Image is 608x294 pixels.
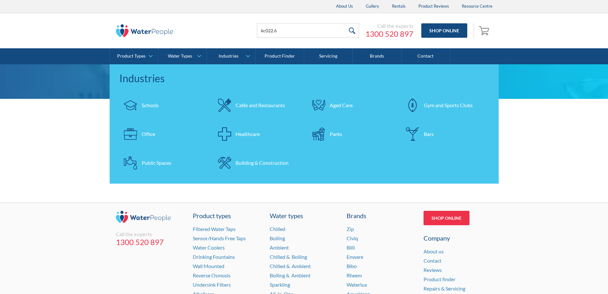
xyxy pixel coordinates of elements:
[424,285,465,291] a: Repairs & Servicing
[119,152,207,174] a: Public Spaces
[193,244,225,250] a: Water Coolers
[304,48,353,64] a: Servicing
[193,263,224,269] a: Wall Mounted
[142,101,159,109] div: Schools
[424,101,473,109] div: Gym and Sports Clubs
[110,48,158,64] a: Product Types
[424,130,434,138] div: Bars
[424,276,455,282] a: Product finder
[347,254,363,260] a: Enware
[193,211,262,220] a: Product types
[142,159,171,167] div: Public Spaces
[402,94,489,116] a: Gym and Sports Clubs
[213,152,301,174] a: Building & Construction
[116,237,185,247] a: 1300 520 897
[213,94,301,116] a: Cafés and Restaurants
[307,123,395,145] a: Parks
[257,23,359,38] input: Search products
[193,235,246,241] a: Sensor/Hands Free Taps
[270,254,307,260] a: Chilled & Boiling
[119,71,489,86] div: Industries
[193,254,235,260] a: Drinking Fountains
[347,244,355,250] a: Billi
[236,101,285,109] div: Cafés and Restaurants
[424,211,469,225] a: Shop Online
[402,48,450,64] a: Contact
[270,244,289,250] a: Ambient
[330,130,342,138] div: Parks
[193,226,236,232] a: Filtered Water Taps
[256,48,304,64] a: Product Finder
[479,25,491,36] img: shopping cart
[402,123,489,145] a: Bars
[110,64,499,184] nav: Industries
[270,226,285,232] a: Chilled
[117,53,146,59] div: Product Types
[424,233,492,243] div: Company
[424,267,442,273] a: Reviews
[270,211,339,220] a: Water types
[270,263,311,269] a: Chilled & Ambient
[365,23,413,29] div: Call the experts
[219,53,238,59] div: Industries
[347,226,354,232] a: Zip
[365,29,413,39] a: 1300 520 897
[421,23,467,38] a: Shop Online
[347,235,358,241] a: Civiq
[347,263,357,269] a: Bibo
[119,123,207,145] a: Office
[213,123,301,145] a: Healthcare
[116,24,173,37] img: The Water People
[236,130,260,138] div: Healthcare
[270,282,290,288] a: Sparkling
[168,53,192,59] div: Water Types
[477,23,492,38] a: Open cart
[116,231,185,237] div: Call the experts
[270,272,311,278] a: Boiling & Ambient
[193,272,230,278] a: Reverse Osmosis
[158,48,206,64] a: Water Types
[347,282,367,288] a: Waterlux
[347,272,362,278] a: Rheem
[193,282,231,288] a: Undersink Filters
[424,248,444,254] a: About us
[353,48,401,64] a: Brands
[142,130,155,138] div: Office
[424,258,441,264] a: Contact
[119,94,207,116] a: Schools
[236,159,289,167] div: Building & Construction
[270,235,285,241] a: Boiling
[307,94,395,116] a: Aged Care
[330,101,353,109] div: Aged Care
[347,211,416,220] div: Brands
[207,48,255,64] a: Industries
